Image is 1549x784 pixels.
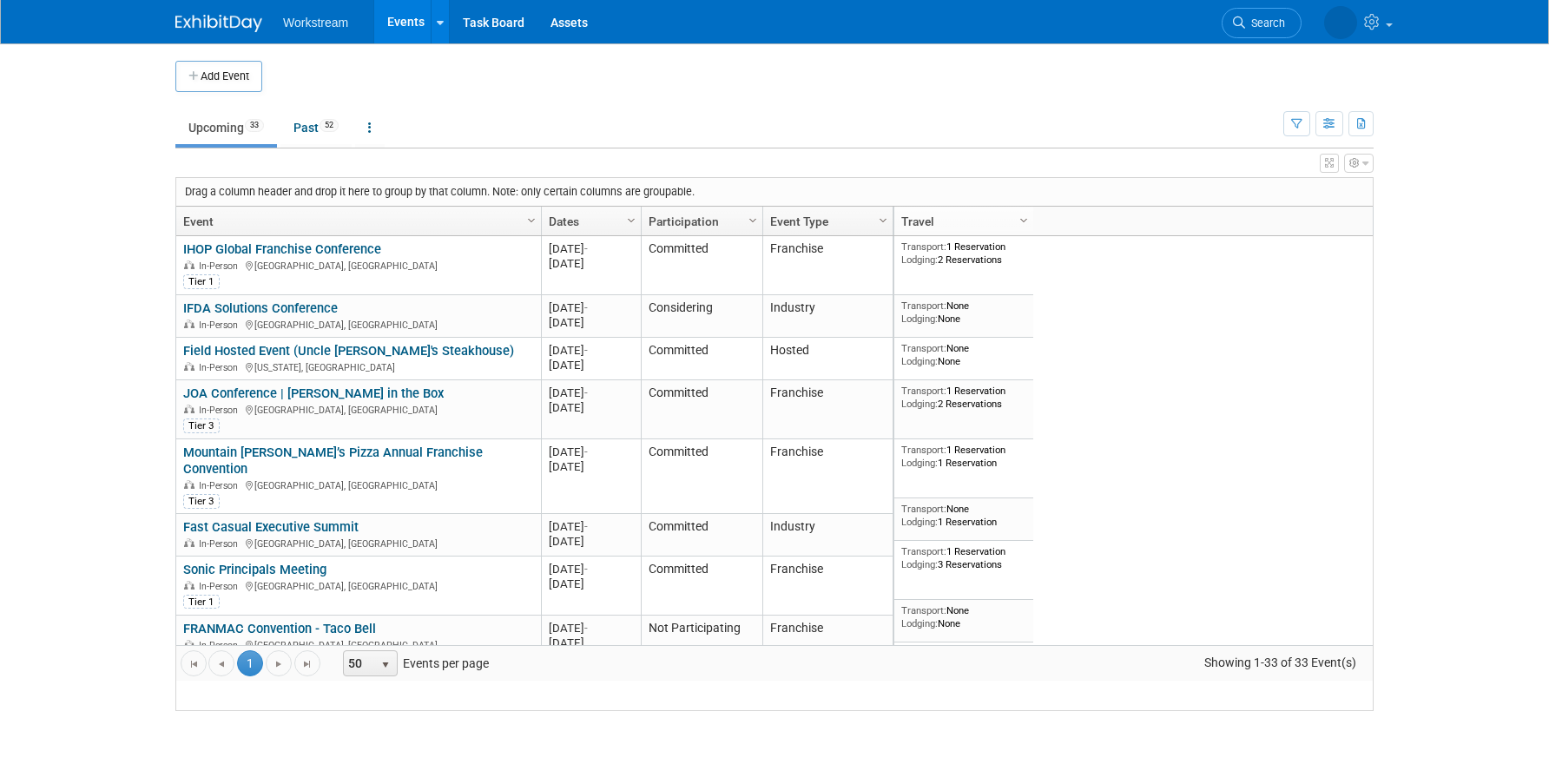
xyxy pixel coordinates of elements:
td: Committed [641,439,762,514]
a: Participation [649,207,751,236]
a: Field Hosted Event (Uncle [PERSON_NAME]'s Steakhouse) [183,343,514,359]
span: Lodging: [901,617,938,629]
div: Tier 1 [183,274,220,288]
span: Transport: [901,545,946,557]
span: Events per page [321,650,506,676]
a: Travel [901,207,1022,236]
div: [DATE] [549,256,633,271]
td: Industry [762,514,893,557]
span: Transport: [901,240,946,253]
span: - [584,344,588,357]
div: [DATE] [549,445,633,459]
div: [DATE] [549,459,633,474]
span: - [584,242,588,255]
span: In-Person [199,260,243,272]
span: Lodging: [901,457,938,469]
span: select [379,658,392,672]
a: Event Type [770,207,881,236]
div: Drag a column header and drop it here to group by that column. Note: only certain columns are gro... [176,178,1373,206]
div: [GEOGRAPHIC_DATA], [GEOGRAPHIC_DATA] [183,478,533,492]
span: - [584,301,588,314]
span: Column Settings [876,214,890,227]
div: [GEOGRAPHIC_DATA], [GEOGRAPHIC_DATA] [183,402,533,417]
td: Franchise [762,557,893,616]
td: Franchise [762,380,893,439]
span: - [584,622,588,635]
span: Column Settings [746,214,760,227]
span: 52 [320,119,339,132]
div: 1 Reservation 2 Reservations [901,240,1027,266]
img: In-Person Event [184,320,194,328]
div: [DATE] [549,576,633,591]
div: [GEOGRAPHIC_DATA], [GEOGRAPHIC_DATA] [183,578,533,593]
div: [DATE] [549,519,633,534]
div: None None [901,604,1027,629]
span: Lodging: [901,313,938,325]
img: In-Person Event [184,480,194,489]
span: Transport: [901,342,946,354]
a: JOA Conference | [PERSON_NAME] in the Box [183,385,444,401]
td: Committed [641,557,762,616]
img: In-Person Event [184,362,194,371]
div: [DATE] [549,300,633,315]
a: Mountain [PERSON_NAME]’s Pizza Annual Franchise Convention [183,445,483,477]
div: None None [901,300,1027,325]
td: Considering [641,295,762,338]
a: Upcoming33 [175,111,277,144]
div: [DATE] [549,241,633,256]
div: [DATE] [549,400,633,415]
span: In-Person [199,405,243,416]
td: Committed [641,338,762,380]
a: Column Settings [1015,207,1034,233]
span: Workstream [283,16,348,30]
span: Go to the first page [187,657,201,671]
span: In-Person [199,480,243,491]
td: Franchise [762,439,893,514]
td: Industry [762,295,893,338]
img: In-Person Event [184,538,194,547]
div: [DATE] [549,358,633,372]
span: - [584,563,588,576]
span: - [584,520,588,533]
div: None None [901,342,1027,367]
a: Go to the first page [181,650,207,676]
a: IFDA Solutions Conference [183,300,338,316]
span: In-Person [199,538,243,550]
span: Column Settings [1017,214,1031,227]
a: Fast Casual Executive Summit [183,519,359,535]
img: In-Person Event [184,260,194,269]
td: Committed [641,236,762,295]
div: [GEOGRAPHIC_DATA], [GEOGRAPHIC_DATA] [183,317,533,332]
span: In-Person [199,320,243,331]
div: [DATE] [549,636,633,650]
span: Transport: [901,300,946,312]
div: [DATE] [549,621,633,636]
img: ExhibitDay [175,15,262,32]
span: Transport: [901,444,946,456]
div: 1 Reservation 2 Reservations [901,385,1027,410]
span: In-Person [199,581,243,592]
span: In-Person [199,640,243,651]
span: Column Settings [624,214,638,227]
div: 1 Reservation 1 Reservation [901,444,1027,469]
span: Go to the previous page [214,657,228,671]
td: Franchise [762,616,893,658]
span: Column Settings [524,214,538,227]
td: Franchise [762,236,893,295]
td: Not Participating [641,616,762,658]
div: [DATE] [549,343,633,358]
img: In-Person Event [184,405,194,413]
span: 1 [237,650,263,676]
div: 1 Reservation 3 Reservations [901,545,1027,570]
span: Go to the next page [272,657,286,671]
td: Committed [641,380,762,439]
a: Sonic Principals Meeting [183,562,326,577]
a: Dates [549,207,629,236]
span: - [584,445,588,458]
a: Column Settings [874,207,893,233]
div: [GEOGRAPHIC_DATA], [GEOGRAPHIC_DATA] [183,536,533,550]
button: Add Event [175,61,262,92]
div: [GEOGRAPHIC_DATA], [GEOGRAPHIC_DATA] [183,258,533,273]
span: Transport: [901,385,946,397]
a: IHOP Global Franchise Conference [183,241,381,257]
